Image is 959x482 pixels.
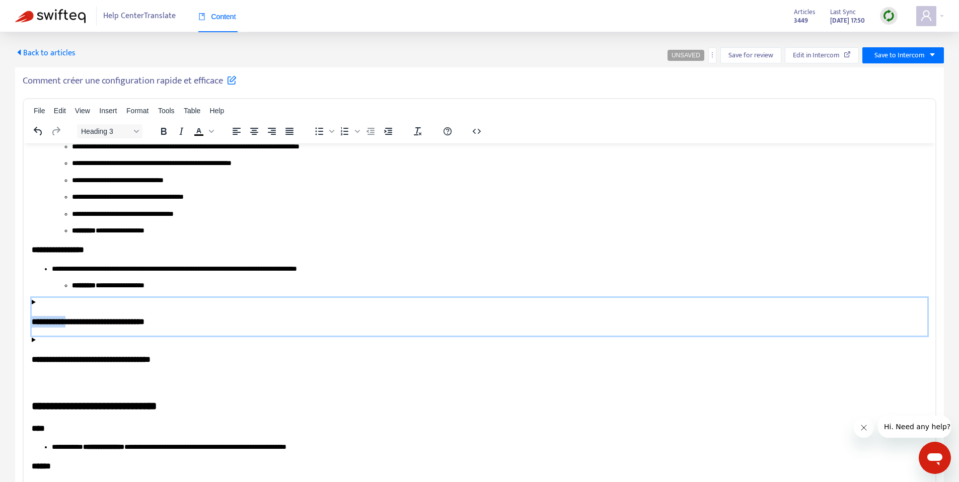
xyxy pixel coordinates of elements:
span: Content [198,13,236,21]
div: Bullet list [311,124,336,138]
button: Help [439,124,456,138]
button: Decrease indent [362,124,379,138]
span: book [198,13,205,20]
span: caret-left [15,48,23,56]
button: more [708,47,716,63]
img: sync.dc5367851b00ba804db3.png [882,10,895,22]
span: Heading 3 [81,127,130,135]
iframe: Button to launch messaging window [919,442,951,474]
button: Undo [30,124,47,138]
span: Help [209,107,224,115]
strong: [DATE] 17:50 [830,15,865,26]
iframe: Close message [854,418,874,438]
button: Edit in Intercom [785,47,859,63]
button: Block Heading 3 [77,124,142,138]
span: Format [126,107,149,115]
button: Justify [281,124,298,138]
span: Insert [99,107,117,115]
span: user [920,10,932,22]
button: Save for review [720,47,781,63]
button: Italic [173,124,190,138]
button: Redo [47,124,64,138]
h5: Comment créer une configuration rapide et efficace [23,75,237,87]
button: Save to Intercomcaret-down [862,47,944,63]
span: Edit [54,107,66,115]
span: more [709,51,716,58]
div: Numbered list [336,124,361,138]
button: Align right [263,124,280,138]
img: Swifteq [15,9,86,23]
span: Tools [158,107,175,115]
button: Increase indent [380,124,397,138]
span: File [34,107,45,115]
button: Align center [246,124,263,138]
span: View [75,107,90,115]
span: Back to articles [15,46,76,60]
span: Help Center Translate [103,7,176,26]
span: caret-down [929,51,936,58]
div: Text color Black [190,124,215,138]
strong: 3449 [794,15,808,26]
span: Save to Intercom [874,50,925,61]
span: Articles [794,7,815,18]
button: Clear formatting [409,124,426,138]
span: Last Sync [830,7,856,18]
button: Align left [228,124,245,138]
span: Save for review [728,50,773,61]
span: Edit in Intercom [793,50,840,61]
button: Bold [155,124,172,138]
span: Table [184,107,200,115]
span: UNSAVED [672,52,700,59]
iframe: Message from company [878,416,951,438]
